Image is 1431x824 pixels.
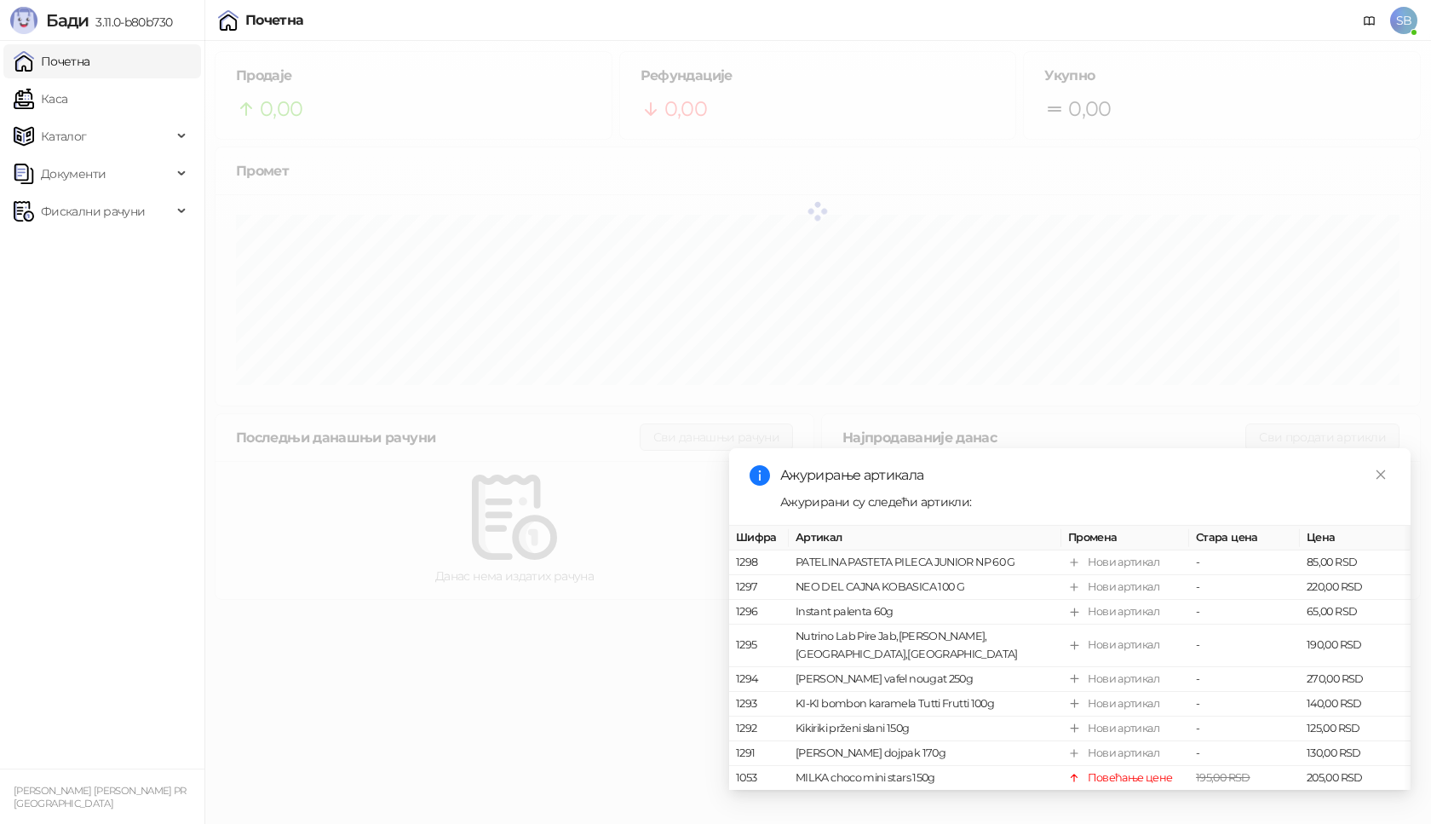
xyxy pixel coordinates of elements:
td: 1291 [729,741,789,766]
th: Шифра [729,526,789,550]
td: - [1189,625,1300,666]
td: - [1189,741,1300,766]
th: Цена [1300,526,1411,550]
td: 190,00 RSD [1300,625,1411,666]
th: Артикал [789,526,1061,550]
th: Промена [1061,526,1189,550]
td: 220,00 RSD [1300,575,1411,600]
div: Ажурирани су следећи артикли: [780,493,1390,511]
td: 270,00 RSD [1300,666,1411,691]
td: PATELINA PASTETA PILECA JUNIOR NP 60 G [789,550,1061,575]
td: NEO DEL CAJNA KOBASICA 100 G [789,575,1061,600]
td: 125,00 RSD [1300,717,1411,741]
td: - [1189,692,1300,717]
span: Бади [46,10,89,31]
td: 65,00 RSD [1300,600,1411,625]
td: - [1189,550,1300,575]
img: Logo [10,7,37,34]
td: 130,00 RSD [1300,741,1411,766]
td: 1298 [729,550,789,575]
td: 1296 [729,600,789,625]
td: 1295 [729,625,789,666]
div: Повећање цене [1088,769,1173,787]
div: Нови артикал [1088,670,1159,687]
div: Нови артикал [1088,579,1159,596]
div: Нови артикал [1088,695,1159,712]
td: 85,00 RSD [1300,550,1411,575]
span: Документи [41,157,106,191]
div: Почетна [245,14,304,27]
small: [PERSON_NAME] [PERSON_NAME] PR [GEOGRAPHIC_DATA] [14,785,187,810]
td: - [1189,717,1300,741]
span: Каталог [41,119,87,153]
td: 1053 [729,766,789,791]
td: - [1189,575,1300,600]
div: Ажурирање артикала [780,465,1390,486]
td: 1293 [729,692,789,717]
a: Документација [1356,7,1383,34]
div: Нови артикал [1088,637,1159,654]
span: close [1375,469,1387,481]
div: Нови артикал [1088,745,1159,762]
td: 1294 [729,666,789,691]
span: 3.11.0-b80b730 [89,14,172,30]
a: Каса [14,82,67,116]
span: SB [1390,7,1417,34]
td: Nutrino Lab Pire Jab,[PERSON_NAME],[GEOGRAPHIC_DATA],[GEOGRAPHIC_DATA] [789,625,1061,666]
td: MILKA choco mini stars 150g [789,766,1061,791]
span: Фискални рачуни [41,194,145,228]
td: [PERSON_NAME] vafel nougat 250g [789,666,1061,691]
div: Нови артикал [1088,603,1159,620]
td: Kikiriki prženi slani 150g [789,717,1061,741]
div: Нови артикал [1088,720,1159,737]
td: - [1189,600,1300,625]
td: Instant palenta 60g [789,600,1061,625]
td: [PERSON_NAME] dojpak 170g [789,741,1061,766]
td: KI-KI bombon karamela Tutti Frutti 100g [789,692,1061,717]
td: - [1189,666,1300,691]
th: Стара цена [1189,526,1300,550]
td: 1297 [729,575,789,600]
a: Close [1371,465,1390,484]
td: 140,00 RSD [1300,692,1411,717]
a: Почетна [14,44,90,78]
span: info-circle [750,465,770,486]
span: 195,00 RSD [1196,771,1250,784]
td: 1292 [729,717,789,741]
td: 205,00 RSD [1300,766,1411,791]
div: Нови артикал [1088,554,1159,571]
